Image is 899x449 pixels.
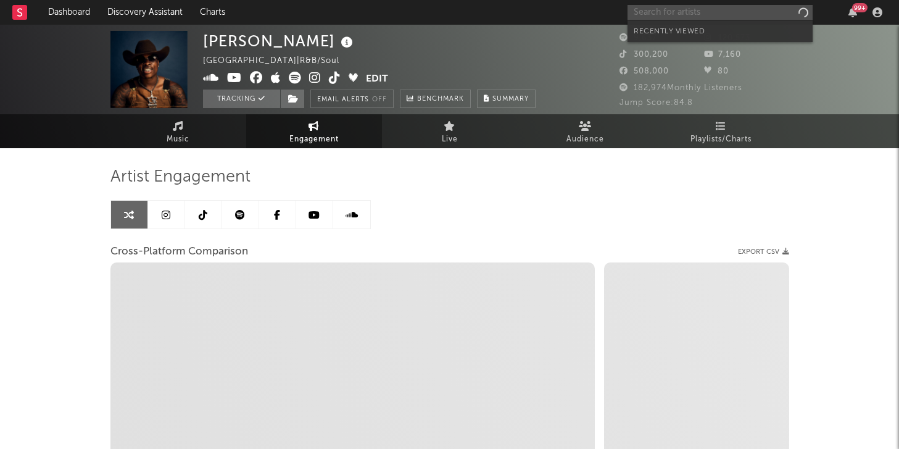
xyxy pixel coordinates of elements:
em: Off [372,96,387,103]
button: 99+ [848,7,857,17]
span: Music [167,132,189,147]
button: Edit [366,72,388,87]
span: Engagement [289,132,339,147]
div: 99 + [852,3,868,12]
span: Audience [566,132,604,147]
span: Artist Engagement [110,170,251,185]
a: Audience [518,114,653,148]
span: Benchmark [417,92,464,107]
div: [PERSON_NAME] [203,31,356,51]
span: 508,000 [619,67,669,75]
span: 300,200 [619,51,668,59]
div: Recently Viewed [634,24,806,39]
button: Export CSV [738,248,789,256]
a: Benchmark [400,90,471,108]
span: 80 [704,67,729,75]
a: Playlists/Charts [653,114,789,148]
span: Summary [492,96,529,103]
span: 182,974 Monthly Listeners [619,84,742,92]
span: Jump Score: 84.8 [619,99,693,107]
button: Tracking [203,90,280,108]
span: 9,637 [619,34,657,42]
span: Cross-Platform Comparison [110,245,248,259]
button: Summary [477,90,536,108]
span: 7,160 [704,51,741,59]
span: Live [442,132,458,147]
input: Search for artists [628,5,813,20]
a: Engagement [246,114,382,148]
a: Live [382,114,518,148]
a: Music [110,114,246,148]
div: [GEOGRAPHIC_DATA] | R&B/Soul [203,54,354,69]
button: Email AlertsOff [310,90,394,108]
span: Playlists/Charts [690,132,752,147]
